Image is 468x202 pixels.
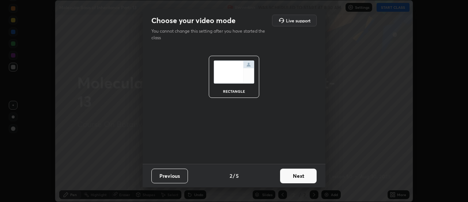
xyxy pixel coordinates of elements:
h5: Live support [286,18,310,23]
div: rectangle [219,89,249,93]
img: normalScreenIcon.ae25ed63.svg [214,60,254,84]
h4: 2 [230,172,232,180]
button: Next [280,169,317,183]
button: Previous [151,169,188,183]
h4: 5 [236,172,239,180]
h2: Choose your video mode [151,16,235,25]
p: You cannot change this setting after you have started the class [151,28,270,41]
h4: / [233,172,235,180]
